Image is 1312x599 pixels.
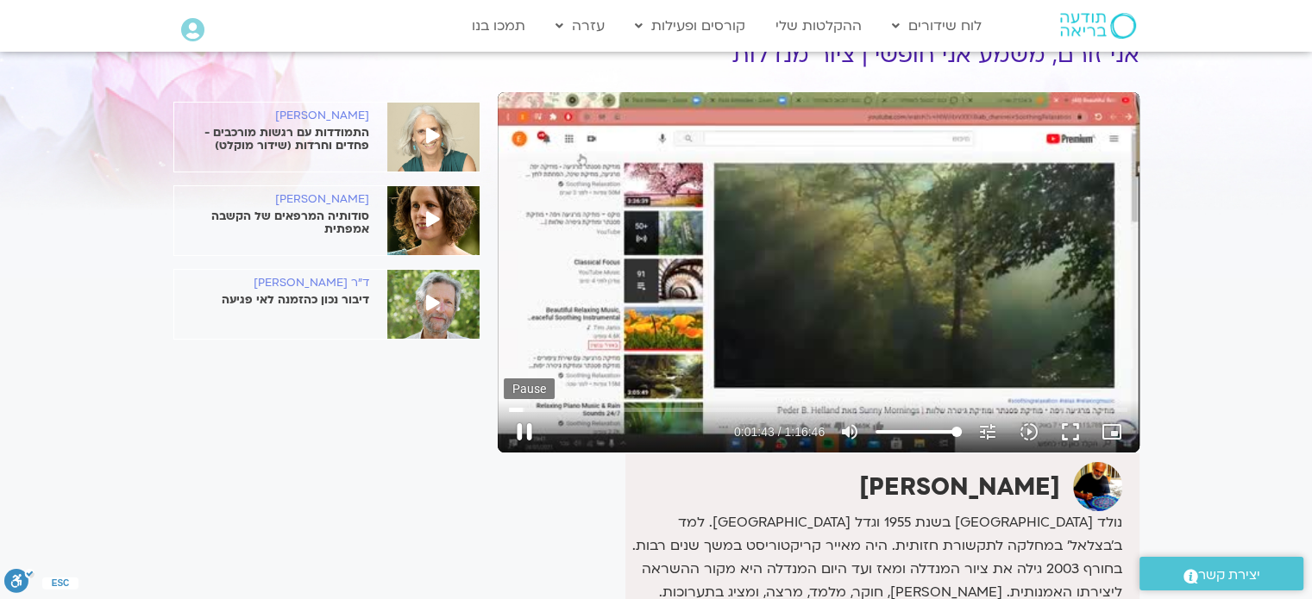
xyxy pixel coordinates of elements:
h1: אני זורם, משמע אני חופשי | ציור מנדלות [498,42,1139,68]
a: ד"ר [PERSON_NAME] דיבור נכון כהזמנה לאי פגיעה [174,277,480,307]
a: ההקלטות שלי [767,9,870,42]
a: [PERSON_NAME] סודותיה המרפאים של הקשבה אמפתית [174,193,480,236]
p: התמודדות עם רגשות מורכבים - פחדים וחרדות (שידור מוקלט) [174,127,369,153]
a: [PERSON_NAME] התמודדות עם רגשות מורכבים - פחדים וחרדות (שידור מוקלט) [174,109,480,153]
a: יצירת קשר [1139,557,1303,590]
img: stiven-1-e1587036929844-9.jpg [387,270,480,339]
strong: [PERSON_NAME] [859,471,1060,503]
h6: [PERSON_NAME] [174,109,369,122]
h6: [PERSON_NAME] [174,193,369,206]
a: קורסים ופעילות [626,9,754,42]
img: איתן קדמי [1073,462,1122,511]
img: WhatsApp-Image-2020-09-25-at-16.50.04-10.jpeg [387,103,480,172]
a: עזרה [547,9,613,42]
h6: ד"ר [PERSON_NAME] [174,277,369,290]
img: תודעה בריאה [1060,13,1136,39]
p: סודותיה המרפאים של הקשבה אמפתית [174,210,369,236]
a: לוח שידורים [883,9,990,42]
span: יצירת קשר [1198,564,1260,587]
p: דיבור נכון כהזמנה לאי פגיעה [174,294,369,307]
a: תמכו בנו [463,9,534,42]
img: %D7%99%D7%A2%D7%9C-%D7%A7%D7%95%D7%A8%D7%9F.jpg [387,186,480,255]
